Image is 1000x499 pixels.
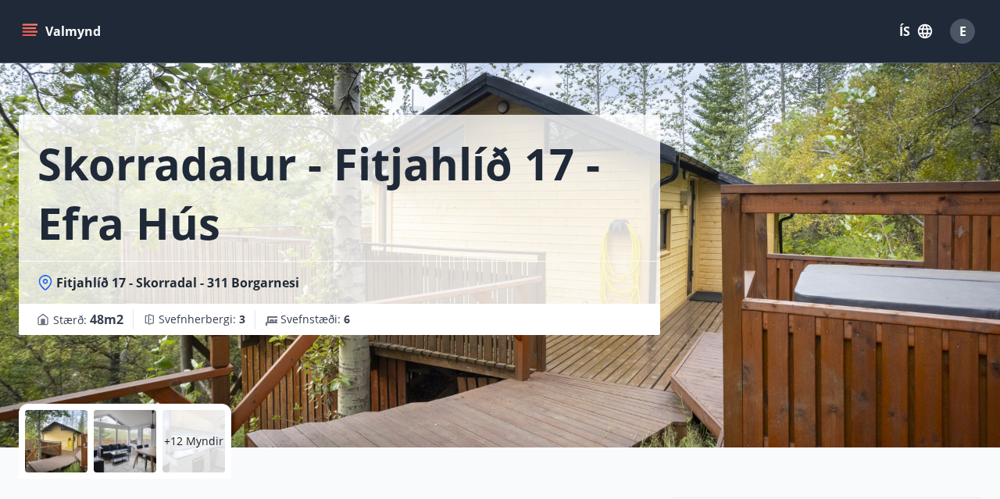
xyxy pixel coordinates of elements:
[56,274,299,291] span: Fitjahlíð 17 - Skorradal - 311 Borgarnesi
[959,23,966,40] span: E
[19,17,107,45] button: menu
[90,311,123,328] span: 48 m2
[159,312,245,327] span: Svefnherbergi :
[891,17,941,45] button: ÍS
[37,134,641,252] h1: Skorradalur - Fitjahlíð 17 - Efra hús
[344,312,350,326] span: 6
[239,312,245,326] span: 3
[164,433,223,449] p: +12 Myndir
[280,312,350,327] span: Svefnstæði :
[53,310,123,329] span: Stærð :
[944,12,981,50] button: E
